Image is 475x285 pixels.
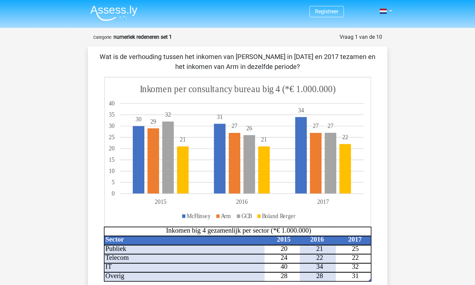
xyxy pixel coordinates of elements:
tspan: 34 [298,107,304,114]
tspan: 21 [316,245,323,252]
tspan: 2015 [277,236,290,243]
tspan: 31 [352,272,359,279]
strong: numeriek redeneren set 1 [114,34,172,40]
tspan: 2016 [310,236,324,243]
a: Registreer [315,8,338,15]
tspan: 10 [109,168,115,175]
tspan: 26 [246,125,252,132]
small: Categorie: [93,35,112,40]
tspan: 30 [135,116,141,123]
tspan: 22 [352,254,359,261]
tspan: 5 [112,179,115,186]
tspan: 2017 [348,236,361,243]
tspan: 0 [112,190,115,197]
tspan: 15 [109,156,115,163]
tspan: McFlinsey [187,212,211,219]
tspan: 40 [280,263,287,270]
tspan: 25 [352,245,359,252]
tspan: Sector [105,236,124,243]
tspan: 201520162017 [155,199,329,205]
tspan: 40 [109,100,115,107]
tspan: Overig [105,272,124,280]
tspan: 22 [342,134,348,141]
tspan: 24 [280,254,287,261]
tspan: 28 [316,272,323,279]
p: Wat is de verhouding tussen het inkomen van [PERSON_NAME] in [DATE] en 2017 tezamen en het inkome... [99,52,377,72]
tspan: GCB [241,212,252,219]
tspan: Telecom [105,254,128,261]
tspan: 30 [109,123,115,130]
tspan: 2121 [180,136,267,143]
tspan: Boland Rerger [262,212,295,219]
tspan: 31 [217,113,223,120]
tspan: Publiek [105,245,126,252]
tspan: 20 [109,145,115,152]
div: Vraag 1 van de 10 [340,33,382,41]
img: Assessly [90,5,137,21]
tspan: 20 [280,245,287,252]
tspan: 22 [316,254,323,261]
tspan: 28 [280,272,287,279]
tspan: 35 [109,111,115,118]
tspan: Inkomen per consultancy bureau big 4 (*€ 1.000.000) [140,83,336,95]
tspan: 32 [165,111,171,118]
tspan: 32 [352,263,359,270]
tspan: 25 [109,134,115,141]
tspan: 2727 [231,123,318,130]
tspan: Inkomen big 4 gezamenlijk per sector (*€ 1.000.000) [166,227,311,234]
tspan: 34 [316,263,323,270]
tspan: IT [105,263,112,270]
tspan: Arm [221,212,231,219]
tspan: 29 [150,118,156,125]
tspan: 27 [327,123,333,130]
